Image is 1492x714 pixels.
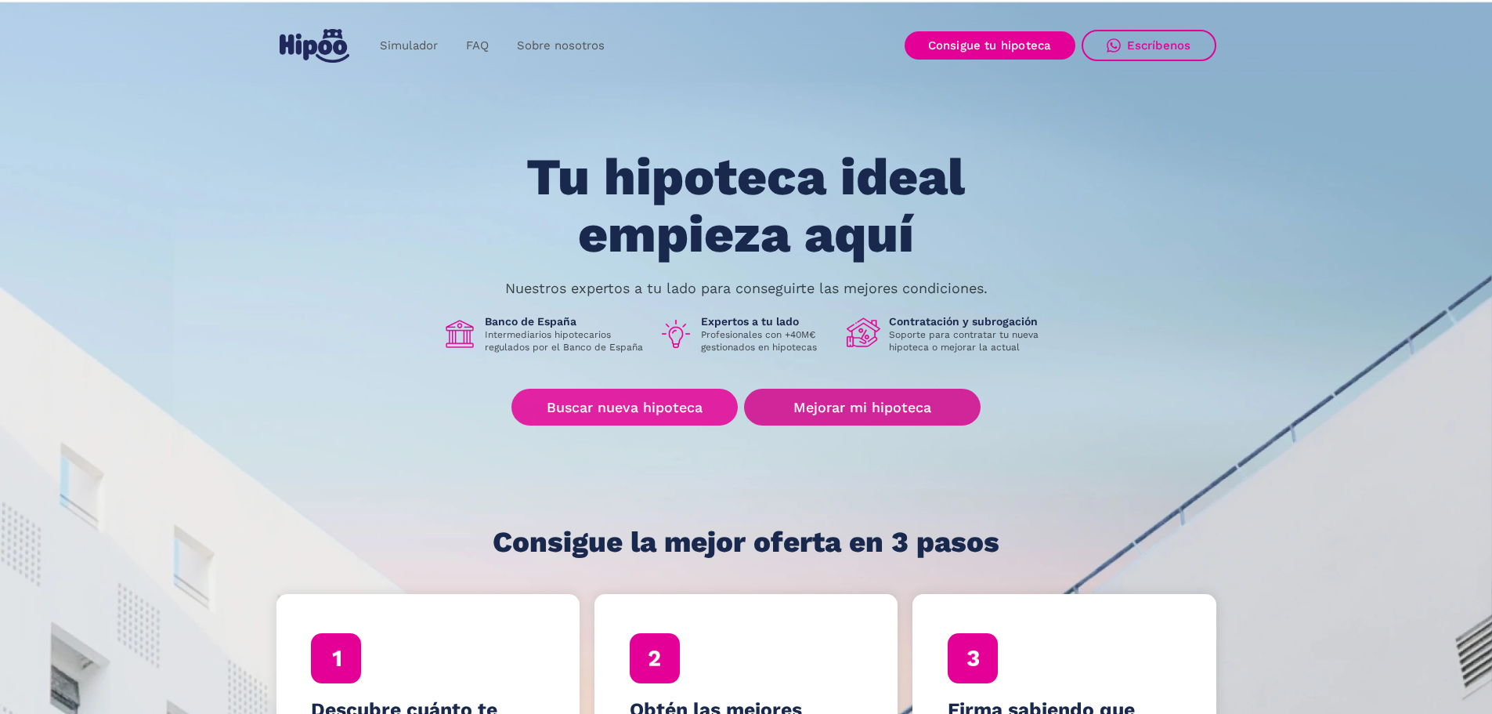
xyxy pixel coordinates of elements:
a: home [276,23,353,69]
h1: Tu hipoteca ideal empieza aquí [449,149,1042,263]
p: Profesionales con +40M€ gestionados en hipotecas [701,328,834,353]
p: Intermediarios hipotecarios regulados por el Banco de España [485,328,646,353]
div: Escríbenos [1127,38,1191,53]
h1: Expertos a tu lado [701,314,834,328]
p: Nuestros expertos a tu lado para conseguirte las mejores condiciones. [505,282,988,295]
a: FAQ [452,31,503,61]
h1: Consigue la mejor oferta en 3 pasos [493,527,999,558]
a: Mejorar mi hipoteca [744,389,980,426]
a: Buscar nueva hipoteca [511,389,738,426]
a: Sobre nosotros [503,31,619,61]
a: Consigue tu hipoteca [905,31,1075,60]
h1: Contratación y subrogación [889,314,1050,328]
a: Escríbenos [1082,30,1216,61]
p: Soporte para contratar tu nueva hipoteca o mejorar la actual [889,328,1050,353]
a: Simulador [366,31,452,61]
h1: Banco de España [485,314,646,328]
